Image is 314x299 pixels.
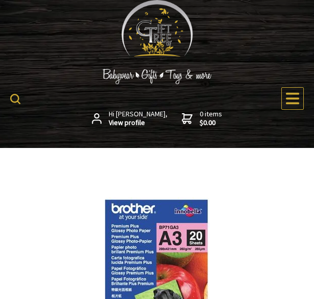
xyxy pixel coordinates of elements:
span: 0 items [200,109,222,128]
img: product search [10,94,20,104]
a: Hi [PERSON_NAME],View profile [92,110,167,128]
strong: View profile [109,118,167,128]
a: 0 items$0.00 [182,110,222,128]
strong: $0.00 [200,118,222,128]
span: Hi [PERSON_NAME], [109,110,167,128]
img: Babywear - Gifts - Toys & more [81,69,234,84]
